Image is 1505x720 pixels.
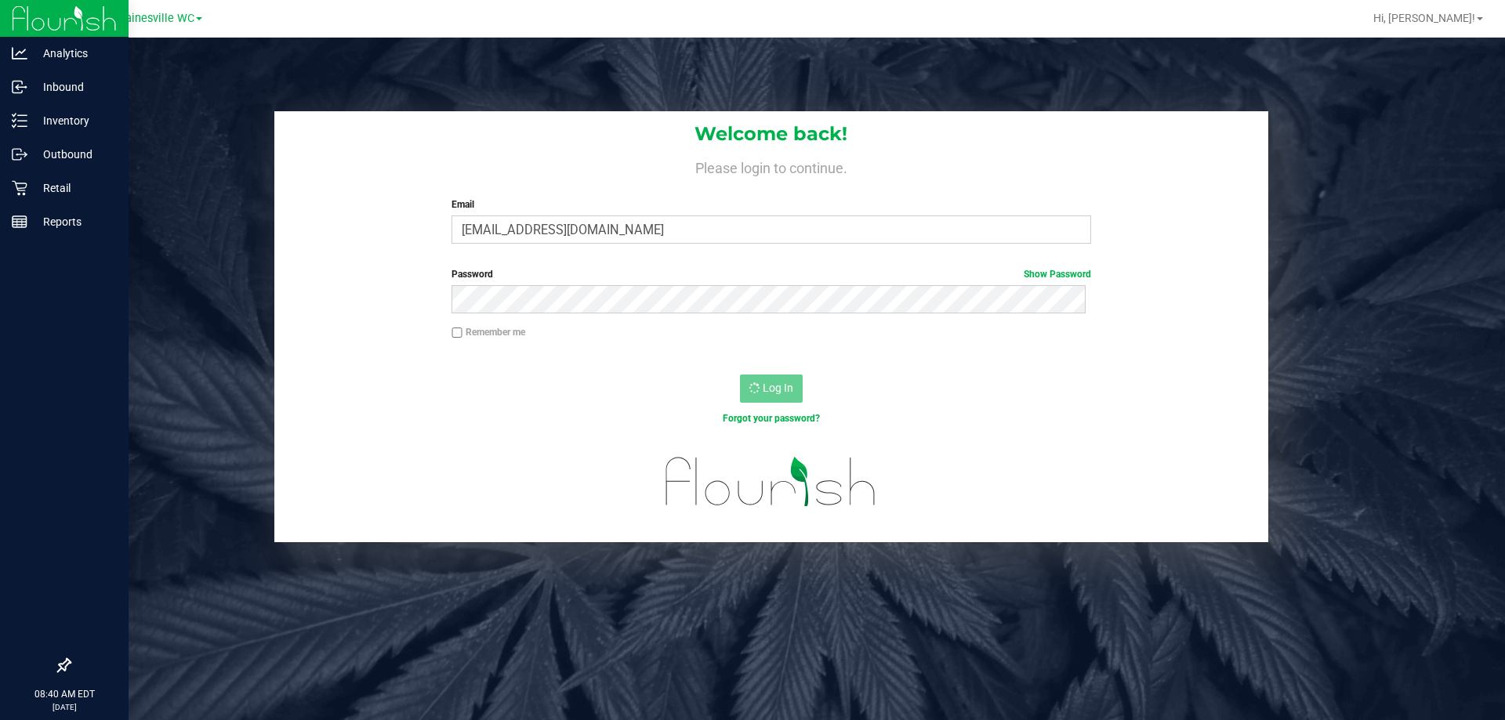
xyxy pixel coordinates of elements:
p: Outbound [27,145,121,164]
inline-svg: Retail [12,180,27,196]
span: Gainesville WC [118,12,194,25]
inline-svg: Inbound [12,79,27,95]
p: Inventory [27,111,121,130]
p: 08:40 AM EDT [7,687,121,701]
inline-svg: Analytics [12,45,27,61]
img: flourish_logo.svg [647,442,895,522]
p: Inbound [27,78,121,96]
a: Show Password [1024,269,1091,280]
h4: Please login to continue. [274,157,1268,175]
span: Hi, [PERSON_NAME]! [1373,12,1475,24]
inline-svg: Reports [12,214,27,230]
span: Password [451,269,493,280]
button: Log In [740,374,803,403]
p: Retail [27,179,121,197]
p: Analytics [27,44,121,63]
h1: Welcome back! [274,124,1268,144]
p: [DATE] [7,701,121,713]
label: Email [451,197,1090,212]
a: Forgot your password? [723,413,820,424]
label: Remember me [451,325,525,339]
span: Log In [763,382,793,394]
input: Remember me [451,327,462,338]
p: Reports [27,212,121,231]
inline-svg: Outbound [12,147,27,162]
inline-svg: Inventory [12,113,27,128]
